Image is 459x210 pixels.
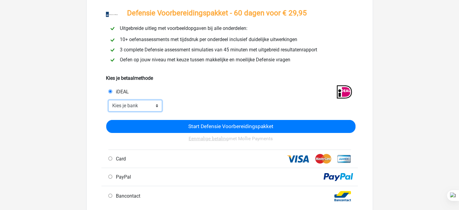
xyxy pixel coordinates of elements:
[117,37,300,42] span: 10+ oefenassessments met tijdsdruk per onderdeel inclusief duidelijke uitwerkingen
[189,136,229,141] u: Eenmalige betaling
[113,193,140,199] span: Bancontact
[113,174,131,180] span: PayPal
[113,156,126,162] span: Card
[106,120,355,133] input: Start Defensie Voorbereidingspakket
[109,25,116,32] img: checkmark
[106,75,153,81] b: Kies je betaalmethode
[106,133,355,150] div: met Mollie Payments
[109,36,116,44] img: checkmark
[109,46,116,54] img: checkmark
[117,57,293,63] span: Oefen op jouw niveau met keuze tussen makkelijke en moeilijke Defensie vragen
[117,25,250,31] span: Uitgebreide uitleg met voorbeeldopgaven bij alle onderdelen:
[113,89,129,95] span: iDEAL
[109,56,116,64] img: checkmark
[127,9,307,18] h3: Defensie Voorbereidingspakket - 60 dagen voor € 29,95
[117,47,320,53] span: 3 complete Defensie assessment simulaties van 45 minuten met uitgebreid resultatenrapport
